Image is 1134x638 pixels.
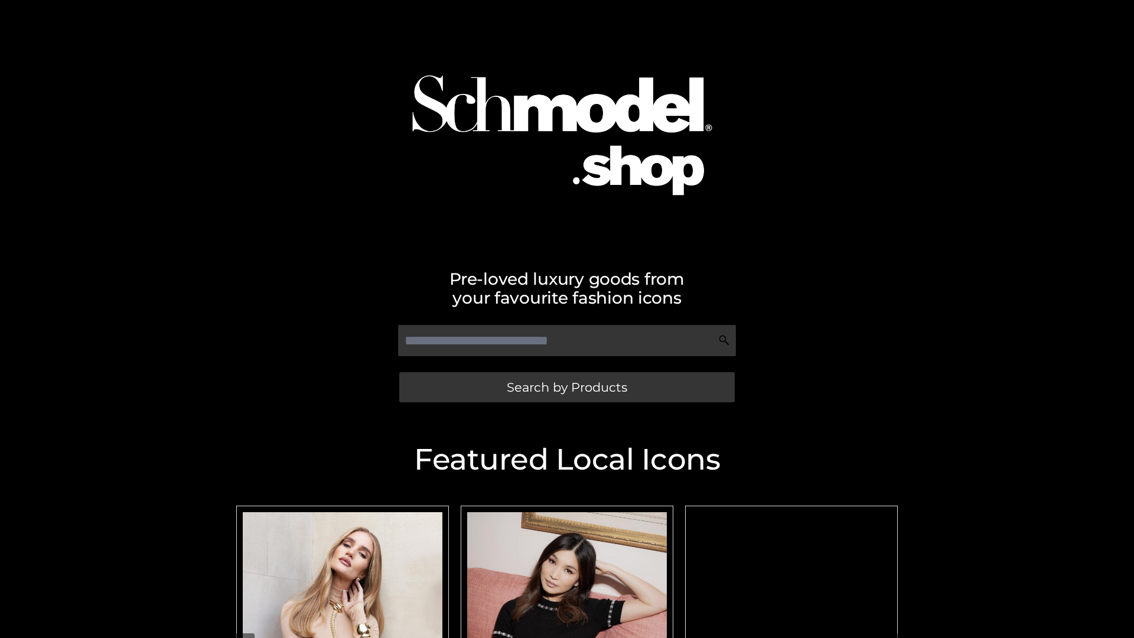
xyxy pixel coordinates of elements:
[507,381,627,393] span: Search by Products
[230,269,904,307] h2: Pre-loved luxury goods from your favourite fashion icons
[399,372,735,402] a: Search by Products
[230,445,904,474] h2: Featured Local Icons​
[718,334,730,346] img: Search Icon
